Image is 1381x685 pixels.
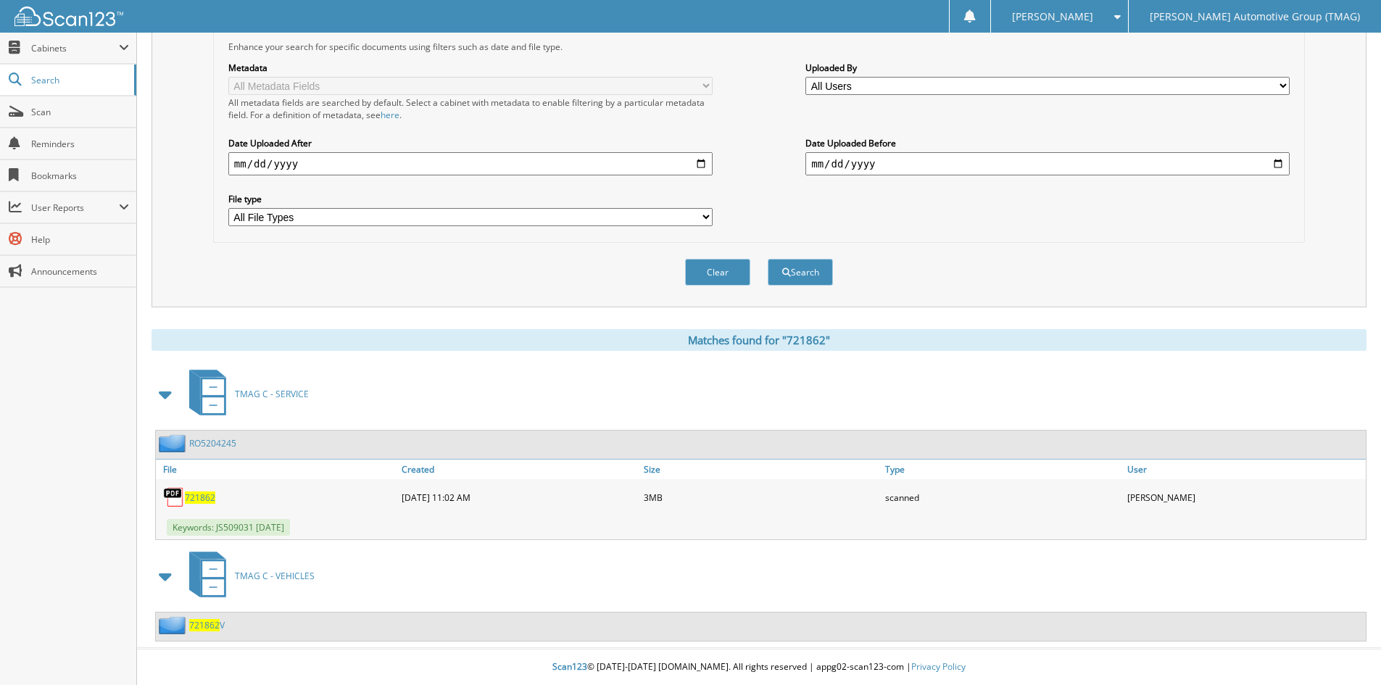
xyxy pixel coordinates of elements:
img: folder2.png [159,434,189,452]
a: 721862 [185,491,215,504]
span: Help [31,233,129,246]
div: © [DATE]-[DATE] [DOMAIN_NAME]. All rights reserved | appg02-scan123-com | [137,649,1381,685]
span: Keywords: JS509031 [DATE] [167,519,290,536]
a: Created [398,460,640,479]
span: Announcements [31,265,129,278]
span: TMAG C - SERVICE [235,388,309,400]
span: Scan123 [552,660,587,673]
div: [DATE] 11:02 AM [398,483,640,512]
span: [PERSON_NAME] Automotive Group (TMAG) [1150,12,1360,21]
a: TMAG C - SERVICE [181,365,309,423]
a: User [1124,460,1366,479]
iframe: Chat Widget [1309,615,1381,685]
img: folder2.png [159,616,189,634]
a: Size [640,460,882,479]
span: TMAG C - VEHICLES [235,570,315,582]
a: Privacy Policy [911,660,966,673]
a: here [381,109,399,121]
div: [PERSON_NAME] [1124,483,1366,512]
a: TMAG C - VEHICLES [181,547,315,605]
span: Cabinets [31,42,119,54]
div: Enhance your search for specific documents using filters such as date and file type. [221,41,1297,53]
div: All metadata fields are searched by default. Select a cabinet with metadata to enable filtering b... [228,96,713,121]
span: Bookmarks [31,170,129,182]
div: scanned [882,483,1124,512]
a: RO5204245 [189,437,236,449]
span: [PERSON_NAME] [1012,12,1093,21]
label: Uploaded By [805,62,1290,74]
input: end [805,152,1290,175]
img: PDF.png [163,486,185,508]
button: Clear [685,259,750,286]
span: Search [31,74,127,86]
button: Search [768,259,833,286]
span: 721862 [189,619,220,631]
input: start [228,152,713,175]
span: Reminders [31,138,129,150]
div: 3MB [640,483,882,512]
label: Date Uploaded Before [805,137,1290,149]
a: File [156,460,398,479]
a: Type [882,460,1124,479]
span: Scan [31,106,129,118]
div: Matches found for "721862" [152,329,1367,351]
label: File type [228,193,713,205]
label: Metadata [228,62,713,74]
span: User Reports [31,202,119,214]
a: 721862V [189,619,225,631]
label: Date Uploaded After [228,137,713,149]
img: scan123-logo-white.svg [14,7,123,26]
